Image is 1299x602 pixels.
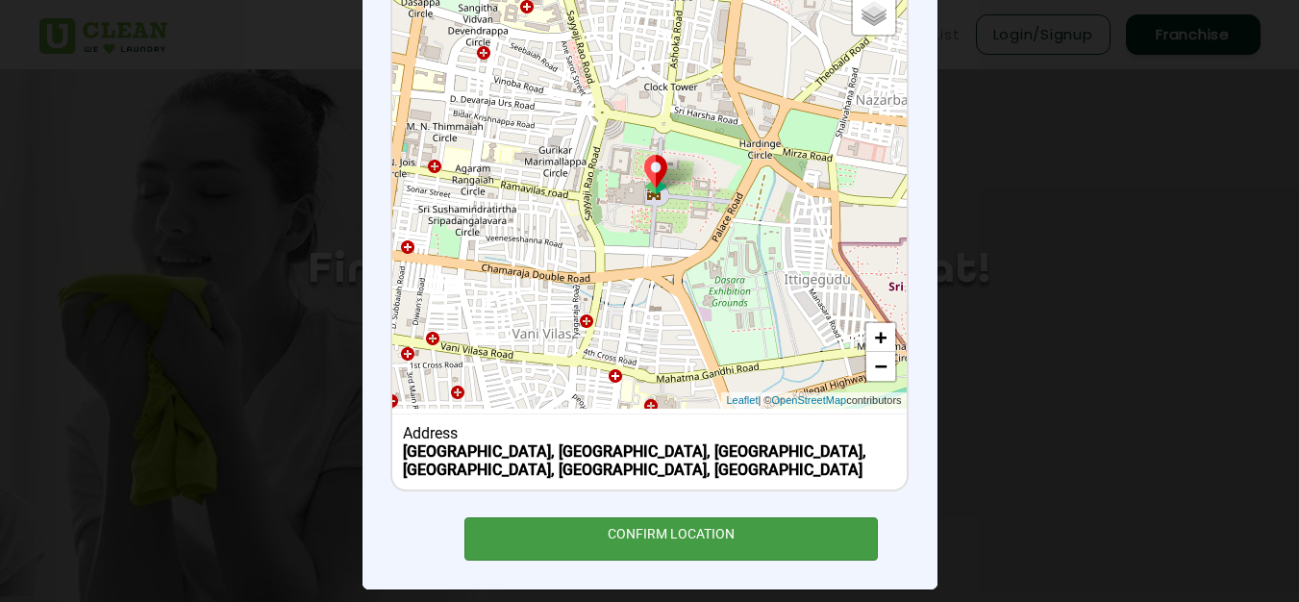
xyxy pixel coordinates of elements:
[721,392,906,409] div: | © contributors
[866,352,895,381] a: Zoom out
[726,392,758,409] a: Leaflet
[403,442,866,479] b: [GEOGRAPHIC_DATA], [GEOGRAPHIC_DATA], [GEOGRAPHIC_DATA], [GEOGRAPHIC_DATA], [GEOGRAPHIC_DATA], [G...
[403,424,896,442] div: Address
[771,392,846,409] a: OpenStreetMap
[866,323,895,352] a: Zoom in
[464,517,879,561] div: CONFIRM LOCATION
